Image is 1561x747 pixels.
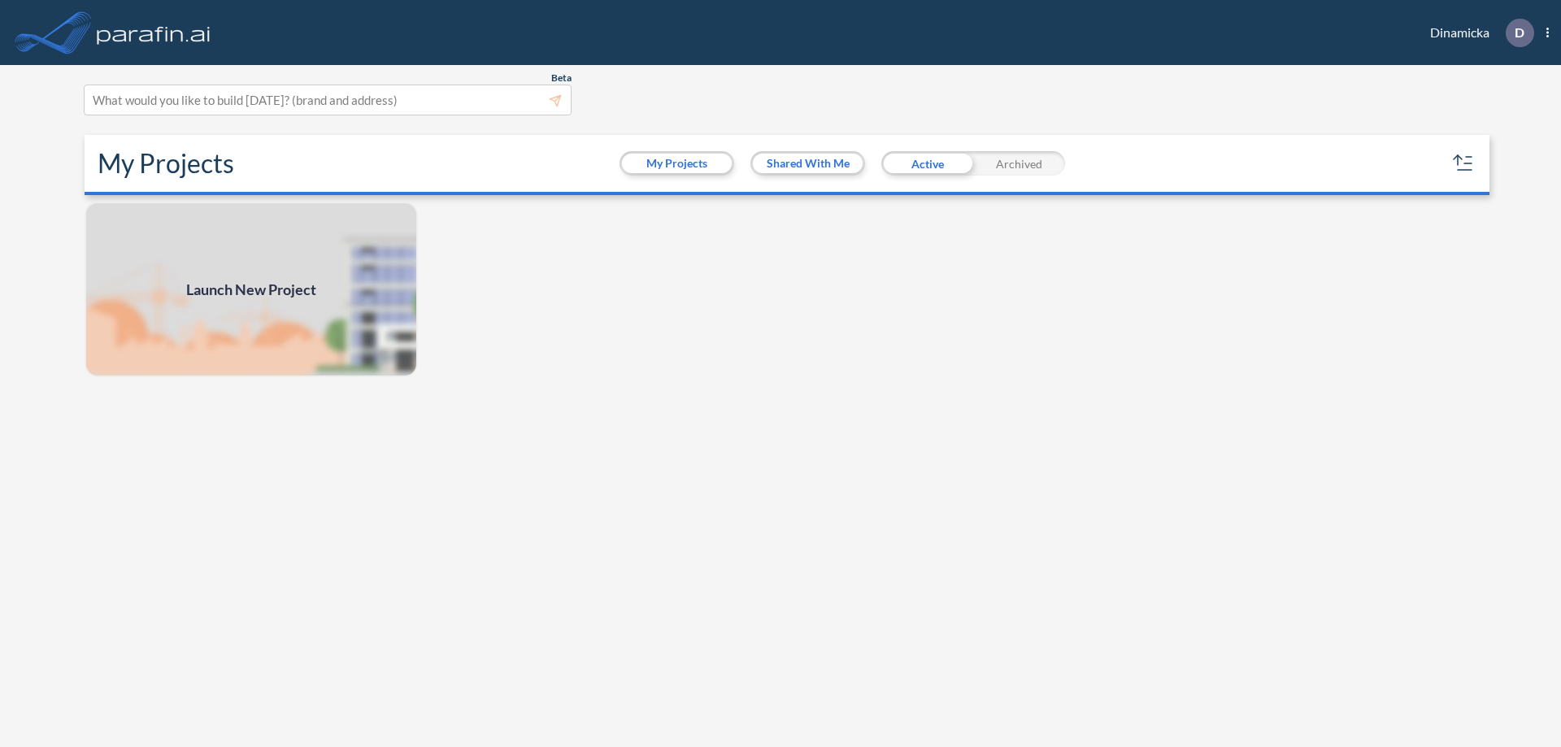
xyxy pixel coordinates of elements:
[551,72,572,85] span: Beta
[85,202,418,377] img: add
[85,202,418,377] a: Launch New Project
[881,151,973,176] div: Active
[1515,25,1524,40] p: D
[1406,19,1549,47] div: Dinamicka
[98,148,234,179] h2: My Projects
[753,154,863,173] button: Shared With Me
[1450,150,1476,176] button: sort
[622,154,732,173] button: My Projects
[973,151,1065,176] div: Archived
[186,279,316,301] span: Launch New Project
[93,16,214,49] img: logo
